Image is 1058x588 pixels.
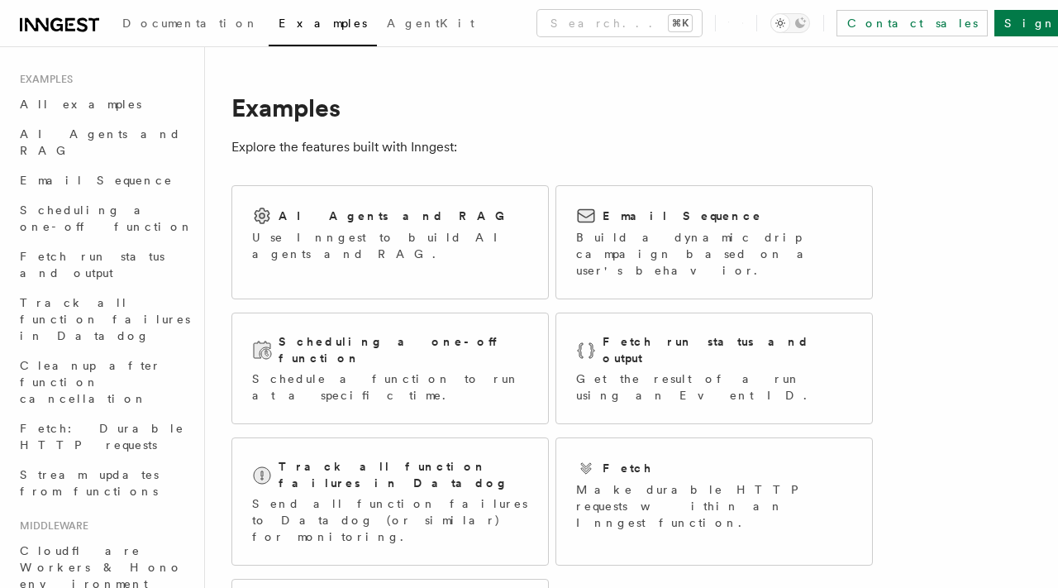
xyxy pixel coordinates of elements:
p: Make durable HTTP requests within an Inngest function. [576,481,852,531]
a: FetchMake durable HTTP requests within an Inngest function. [555,437,873,566]
p: Send all function failures to Datadog (or similar) for monitoring. [252,495,528,545]
a: Scheduling a one-off function [13,195,194,241]
a: Email SequenceBuild a dynamic drip campaign based on a user's behavior. [555,185,873,299]
a: All examples [13,89,194,119]
a: AI Agents and RAG [13,119,194,165]
span: Examples [279,17,367,30]
a: Fetch run status and outputGet the result of a run using an Event ID. [555,313,873,424]
span: Scheduling a one-off function [20,203,193,233]
span: AgentKit [387,17,474,30]
a: Examples [269,5,377,46]
h2: Email Sequence [603,208,762,224]
a: Track all function failures in Datadog [13,288,194,351]
span: Examples [13,73,73,86]
h2: Scheduling a one-off function [279,333,528,366]
a: Fetch run status and output [13,241,194,288]
span: Fetch: Durable HTTP requests [20,422,184,452]
p: Use Inngest to build AI agents and RAG. [252,229,528,262]
span: Stream updates from functions [20,468,159,498]
span: Middleware [13,519,88,533]
h2: Fetch [603,460,653,476]
p: Get the result of a run using an Event ID. [576,370,852,404]
h2: Track all function failures in Datadog [279,458,528,491]
a: Cleanup after function cancellation [13,351,194,414]
a: Contact sales [836,10,988,36]
span: Documentation [122,17,259,30]
a: Scheduling a one-off functionSchedule a function to run at a specific time. [231,313,549,424]
button: Search...⌘K [537,10,702,36]
h1: Examples [231,93,873,122]
h2: AI Agents and RAG [279,208,513,224]
span: All examples [20,98,141,111]
h2: Fetch run status and output [603,333,852,366]
p: Schedule a function to run at a specific time. [252,370,528,404]
a: Documentation [112,5,269,45]
a: Email Sequence [13,165,194,195]
a: Track all function failures in DatadogSend all function failures to Datadog (or similar) for moni... [231,437,549,566]
span: Track all function failures in Datadog [20,296,190,342]
span: Fetch run status and output [20,250,164,280]
a: AgentKit [377,5,484,45]
a: Stream updates from functions [13,460,194,506]
span: Email Sequence [20,174,173,187]
p: Explore the features built with Inngest: [231,136,873,159]
kbd: ⌘K [669,15,692,31]
a: AI Agents and RAGUse Inngest to build AI agents and RAG. [231,185,549,299]
button: Toggle dark mode [770,13,810,33]
a: Fetch: Durable HTTP requests [13,414,194,460]
p: Build a dynamic drip campaign based on a user's behavior. [576,229,852,279]
span: AI Agents and RAG [20,127,181,157]
span: Cleanup after function cancellation [20,359,161,405]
